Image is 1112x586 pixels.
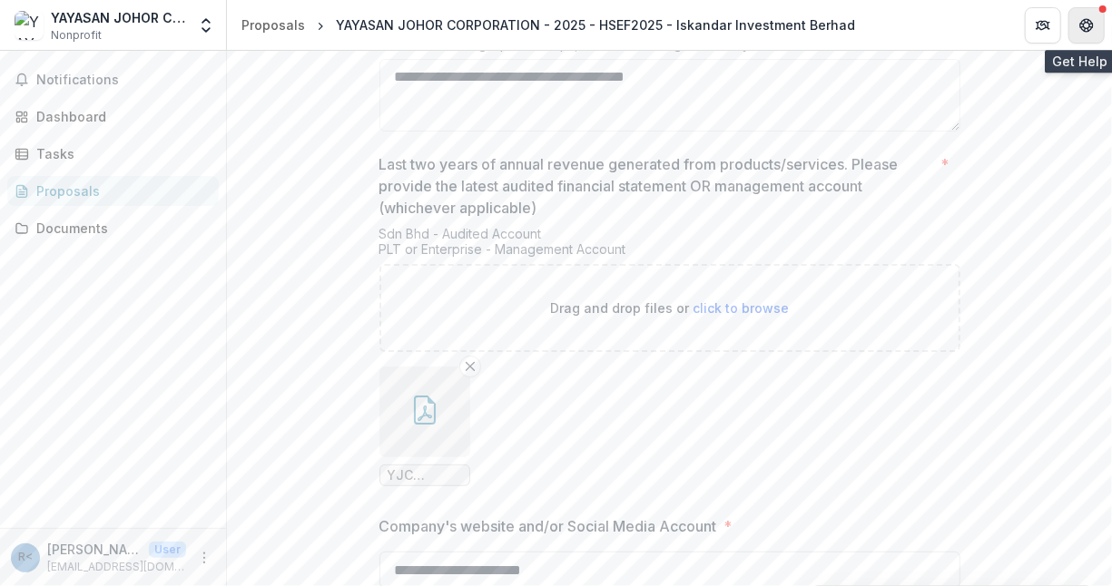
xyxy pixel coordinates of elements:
[234,12,862,38] nav: breadcrumb
[51,8,186,27] div: YAYASAN JOHOR CORPORATION
[193,7,219,44] button: Open entity switcher
[7,139,219,169] a: Tasks
[379,226,960,264] div: Sdn Bhd - Audited Account PLT or Enterprise - Management Account
[1068,7,1105,44] button: Get Help
[47,540,142,559] p: [PERSON_NAME] MD [PERSON_NAME] <[EMAIL_ADDRESS][DOMAIN_NAME]>
[459,356,481,377] button: Remove File
[15,11,44,40] img: YAYASAN JOHOR CORPORATION
[7,213,219,243] a: Documents
[379,366,470,486] div: Remove FileYJC AUDITED ACCOUNT YE 2023.pdf
[379,515,717,537] p: Company's website and/or Social Media Account
[51,27,102,44] span: Nonprofit
[18,552,33,563] div: Rosita MD Ali <rusita@jcorp.com.my>
[234,12,312,38] a: Proposals
[7,65,219,94] button: Notifications
[7,102,219,132] a: Dashboard
[241,15,305,34] div: Proposals
[36,144,204,163] div: Tasks
[1025,7,1061,44] button: Partners
[550,298,789,317] p: Drag and drop files or
[149,542,186,558] p: User
[36,107,204,126] div: Dashboard
[36,181,204,200] div: Proposals
[336,15,855,34] div: YAYASAN JOHOR CORPORATION - 2025 - HSEF2025 - Iskandar Investment Berhad
[379,153,934,219] p: Last two years of annual revenue generated from products/services. Please provide the latest audi...
[7,176,219,206] a: Proposals
[693,300,789,316] span: click to browse
[47,559,186,575] p: [EMAIL_ADDRESS][DOMAIN_NAME]
[388,468,462,483] span: YJC AUDITED ACCOUNT YE 2023.pdf
[193,547,215,569] button: More
[36,73,212,88] span: Notifications
[36,219,204,238] div: Documents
